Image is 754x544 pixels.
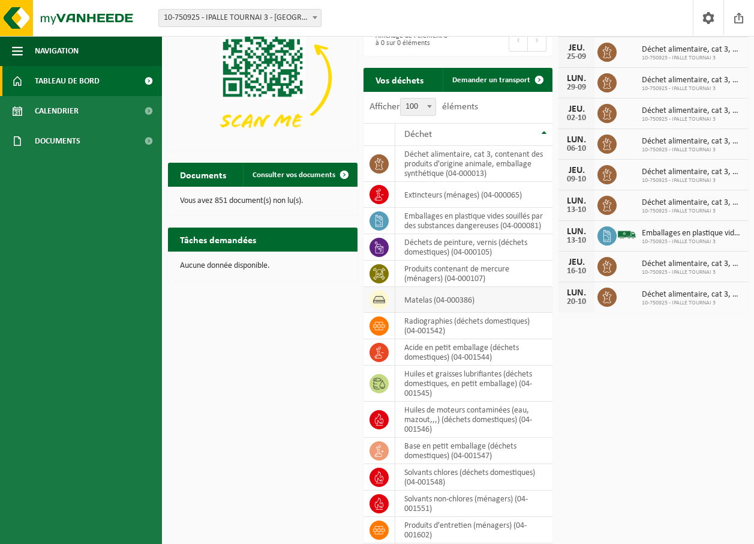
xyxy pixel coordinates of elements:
td: déchet alimentaire, cat 3, contenant des produits d'origine animale, emballage synthétique (04-00... [395,146,553,182]
td: huiles et graisses lubrifiantes (déchets domestiques, en petit emballage) (04-001545) [395,366,553,402]
td: déchets de peinture, vernis (déchets domestiques) (04-000105) [395,234,553,261]
span: Consulter vos documents [253,171,335,179]
span: Déchet alimentaire, cat 3, contenant des produits d'origine animale, emballage s... [642,168,742,177]
div: Affichage de l'élément 0 à 0 sur 0 éléments [370,26,452,53]
div: 02-10 [564,114,588,122]
div: JEU. [564,104,588,114]
span: Navigation [35,36,79,66]
span: 10-750925 - IPALLE TOURNAI 3 [642,116,742,123]
div: LUN. [564,227,588,237]
div: LUN. [564,196,588,206]
span: Déchet alimentaire, cat 3, contenant des produits d'origine animale, emballage s... [642,137,742,147]
span: Déchet alimentaire, cat 3, contenant des produits d'origine animale, emballage s... [642,45,742,55]
span: Tableau de bord [35,66,100,96]
div: 06-10 [564,145,588,153]
span: Déchet alimentaire, cat 3, contenant des produits d'origine animale, emballage s... [642,76,742,85]
button: Next [528,28,546,52]
h2: Tâches demandées [168,228,268,251]
label: Afficher éléments [370,102,478,112]
span: 10-750925 - IPALLE TOURNAI 3 [642,300,742,307]
td: extincteurs (ménages) (04-000065) [395,182,553,208]
span: Documents [35,126,80,156]
td: matelas (04-000386) [395,287,553,313]
td: Base en petit emballage (déchets domestiques) (04-001547) [395,438,553,464]
div: LUN. [564,288,588,298]
span: 10-750925 - IPALLE TOURNAI 3 - TOURNAI [158,9,322,27]
div: 25-09 [564,53,588,61]
span: 10-750925 - IPALLE TOURNAI 3 [642,208,742,215]
span: 100 [400,98,436,116]
span: Déchet alimentaire, cat 3, contenant des produits d'origine animale, emballage s... [642,198,742,208]
div: 13-10 [564,237,588,245]
span: Demander un transport [452,76,530,84]
a: Demander un transport [443,68,551,92]
span: Déchet alimentaire, cat 3, contenant des produits d'origine animale, emballage s... [642,106,742,116]
div: JEU. [564,43,588,53]
td: produits contenant de mercure (ménagers) (04-000107) [395,261,553,287]
p: Vous avez 851 document(s) non lu(s). [180,197,346,205]
td: emballages en plastique vides souillés par des substances dangereuses (04-000081) [395,208,553,234]
p: Aucune donnée disponible. [180,262,346,270]
div: LUN. [564,74,588,83]
div: 13-10 [564,206,588,214]
span: 10-750925 - IPALLE TOURNAI 3 [642,85,742,92]
h2: Vos déchets [364,68,435,91]
td: Radiographies (déchets domestiques) (04-001542) [395,313,553,339]
img: BL-SO-LV [617,225,637,245]
div: 20-10 [564,298,588,306]
td: produits d'entretien (ménagers) (04-001602) [395,517,553,543]
div: LUN. [564,135,588,145]
div: 29-09 [564,83,588,92]
td: huiles de moteurs contaminées (eau, mazout,,,) (déchets domestiques) (04-001546) [395,402,553,438]
span: 100 [401,98,435,115]
div: JEU. [564,258,588,267]
span: 10-750925 - IPALLE TOURNAI 3 [642,238,742,246]
span: Calendrier [35,96,79,126]
a: Consulter vos documents [243,163,356,187]
button: Previous [509,28,528,52]
span: 10-750925 - IPALLE TOURNAI 3 [642,269,742,276]
span: 10-750925 - IPALLE TOURNAI 3 [642,147,742,154]
span: 10-750925 - IPALLE TOURNAI 3 [642,55,742,62]
h2: Documents [168,163,238,186]
span: Déchet alimentaire, cat 3, contenant des produits d'origine animale, emballage s... [642,290,742,300]
div: 16-10 [564,267,588,276]
span: Déchet alimentaire, cat 3, contenant des produits d'origine animale, emballage s... [642,259,742,269]
span: Déchet [404,130,432,139]
td: acide en petit emballage (déchets domestiques) (04-001544) [395,339,553,366]
td: solvants non-chlores (ménagers) (04-001551) [395,491,553,517]
span: Emballages en plastique vides souillés par des substances dangereuses [642,229,742,238]
img: Download de VHEPlus App [168,7,358,149]
span: 10-750925 - IPALLE TOURNAI 3 [642,177,742,184]
td: solvants chlores (déchets domestiques) (04-001548) [395,464,553,491]
div: 09-10 [564,175,588,184]
div: JEU. [564,166,588,175]
span: 10-750925 - IPALLE TOURNAI 3 - TOURNAI [159,10,321,26]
